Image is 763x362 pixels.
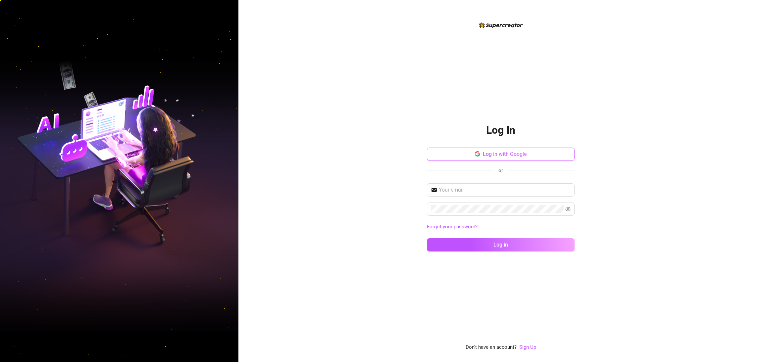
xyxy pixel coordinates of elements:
[486,123,515,137] h2: Log In
[498,167,503,173] span: or
[439,186,571,194] input: Your email
[427,238,575,251] button: Log in
[479,22,523,28] img: logo-BBDzfeDw.svg
[519,344,536,350] a: Sign Up
[427,148,575,161] button: Log in with Google
[427,224,478,230] a: Forgot your password?
[493,242,508,248] span: Log in
[427,223,575,231] a: Forgot your password?
[466,343,517,351] span: Don't have an account?
[565,206,571,212] span: eye-invisible
[519,343,536,351] a: Sign Up
[483,151,527,157] span: Log in with Google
